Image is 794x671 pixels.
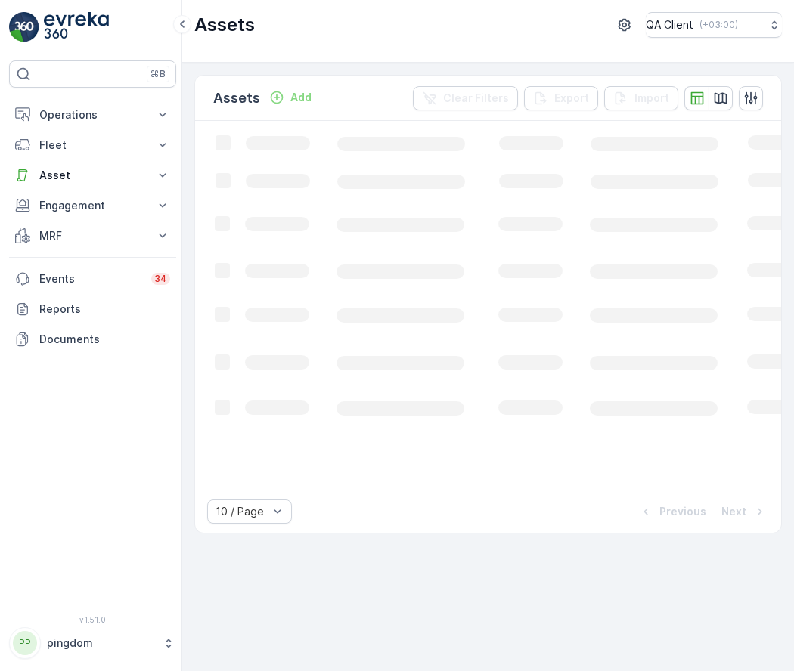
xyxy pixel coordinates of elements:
[47,635,155,651] p: pingdom
[154,273,167,285] p: 34
[9,264,176,294] a: Events34
[39,168,146,183] p: Asset
[554,91,589,106] p: Export
[39,107,146,122] p: Operations
[150,68,166,80] p: ⌘B
[9,100,176,130] button: Operations
[637,502,708,521] button: Previous
[9,190,176,221] button: Engagement
[39,271,142,286] p: Events
[699,19,738,31] p: ( +03:00 )
[194,13,255,37] p: Assets
[646,12,782,38] button: QA Client(+03:00)
[9,221,176,251] button: MRF
[39,198,146,213] p: Engagement
[413,86,518,110] button: Clear Filters
[13,631,37,655] div: PP
[9,130,176,160] button: Fleet
[9,12,39,42] img: logo
[9,627,176,659] button: PPpingdom
[443,91,509,106] p: Clear Filters
[213,88,260,109] p: Assets
[634,91,669,106] p: Import
[290,90,312,105] p: Add
[39,332,170,347] p: Documents
[9,294,176,324] a: Reports
[39,228,146,243] p: MRF
[721,504,746,519] p: Next
[604,86,678,110] button: Import
[9,615,176,624] span: v 1.51.0
[659,504,706,519] p: Previous
[720,502,769,521] button: Next
[524,86,598,110] button: Export
[44,12,109,42] img: logo_light-DOdMpM7g.png
[9,160,176,190] button: Asset
[263,88,318,107] button: Add
[646,17,693,32] p: QA Client
[9,324,176,354] a: Documents
[39,301,170,317] p: Reports
[39,138,146,153] p: Fleet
